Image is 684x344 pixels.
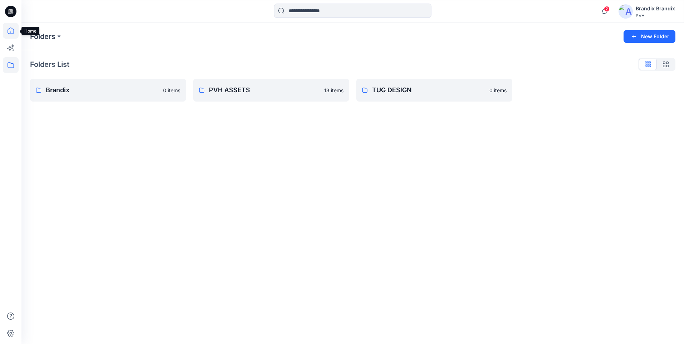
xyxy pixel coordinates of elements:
p: Folders List [30,59,69,70]
p: Brandix [46,85,159,95]
div: Brandix Brandix [636,4,675,13]
img: avatar [619,4,633,19]
p: PVH ASSETS [209,85,320,95]
div: PVH [636,13,675,18]
p: 13 items [324,87,343,94]
p: TUG DESIGN [372,85,485,95]
button: New Folder [624,30,675,43]
a: Folders [30,31,55,41]
p: 0 items [163,87,180,94]
a: PVH ASSETS13 items [193,79,349,102]
p: 0 items [489,87,507,94]
a: TUG DESIGN0 items [356,79,512,102]
span: 2 [604,6,610,12]
a: Brandix0 items [30,79,186,102]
